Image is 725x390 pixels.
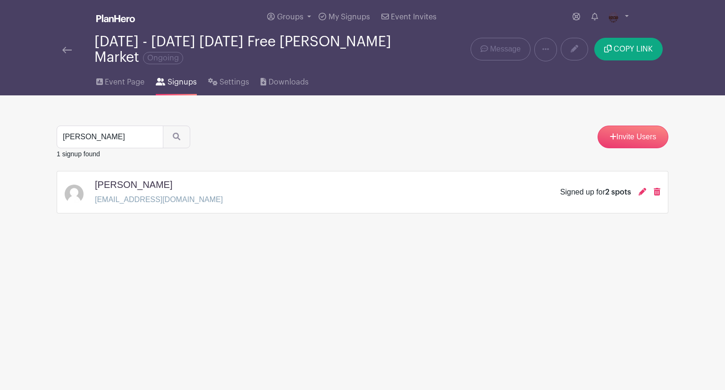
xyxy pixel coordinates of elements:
[156,65,196,95] a: Signups
[95,179,172,190] h5: [PERSON_NAME]
[471,38,531,60] a: Message
[605,188,631,196] span: 2 spots
[598,126,668,148] a: Invite Users
[96,15,135,22] img: logo_white-6c42ec7e38ccf1d336a20a19083b03d10ae64f83f12c07503d8b9e83406b4c7d.svg
[168,76,197,88] span: Signups
[57,150,100,158] small: 1 signup found
[277,13,303,21] span: Groups
[143,52,183,64] span: Ongoing
[329,13,370,21] span: My Signups
[105,76,144,88] span: Event Page
[560,187,631,198] div: Signed up for
[490,43,521,55] span: Message
[219,76,249,88] span: Settings
[269,76,309,88] span: Downloads
[208,65,249,95] a: Settings
[94,34,400,65] div: [DATE] - [DATE] [DATE] Free [PERSON_NAME] Market
[614,45,653,53] span: COPY LINK
[261,65,308,95] a: Downloads
[57,126,163,148] input: Search Signups
[62,47,72,53] img: back-arrow-29a5d9b10d5bd6ae65dc969a981735edf675c4d7a1fe02e03b50dbd4ba3cdb55.svg
[96,65,144,95] a: Event Page
[65,185,84,203] img: default-ce2991bfa6775e67f084385cd625a349d9dcbb7a52a09fb2fda1e96e2d18dcdb.png
[95,194,223,205] p: [EMAIL_ADDRESS][DOMAIN_NAME]
[391,13,437,21] span: Event Invites
[594,38,663,60] button: COPY LINK
[606,9,621,25] img: Untitled-Artwork%20(4).png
